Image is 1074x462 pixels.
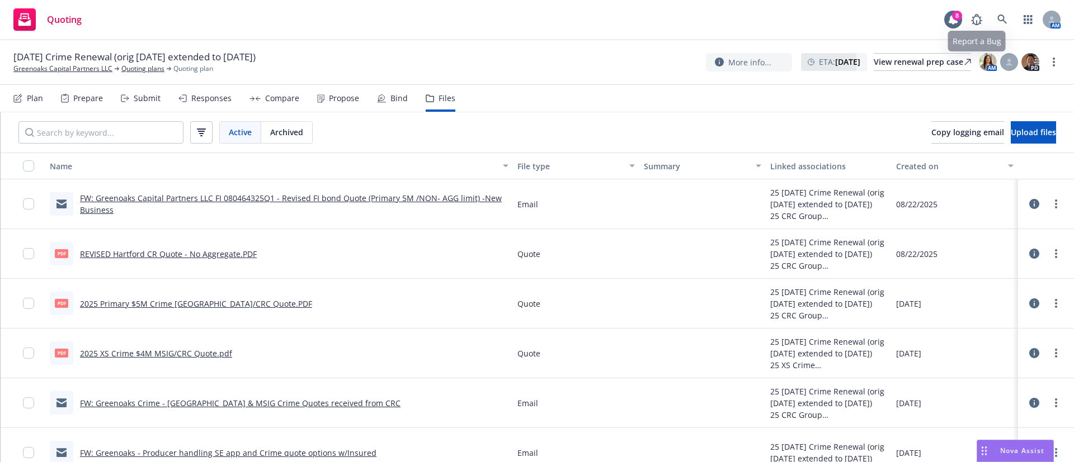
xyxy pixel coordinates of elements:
[191,94,232,103] div: Responses
[73,94,103,103] div: Prepare
[835,56,860,67] strong: [DATE]
[766,153,892,179] button: Linked associations
[265,94,299,103] div: Compare
[23,298,34,309] input: Toggle Row Selected
[770,409,888,421] div: 25 CRC Group
[979,53,997,71] img: photo
[977,440,991,461] div: Drag to move
[517,198,538,210] span: Email
[1047,55,1061,69] a: more
[931,127,1004,137] span: Copy logging email
[134,94,161,103] div: Submit
[770,286,888,309] div: 25 [DATE] Crime Renewal (orig [DATE] extended to [DATE])
[896,397,921,409] span: [DATE]
[9,4,86,35] a: Quoting
[991,8,1014,31] a: Search
[1017,8,1039,31] a: Switch app
[23,198,34,209] input: Toggle Row Selected
[892,153,1018,179] button: Created on
[80,348,232,359] a: 2025 XS Crime $4M MSIG/CRC Quote.pdf
[896,160,1001,172] div: Created on
[517,248,540,260] span: Quote
[1049,297,1063,310] a: more
[55,249,68,258] span: PDF
[770,309,888,321] div: 25 CRC Group
[23,397,34,408] input: Toggle Row Selected
[517,347,540,359] span: Quote
[1021,53,1039,71] img: photo
[770,160,888,172] div: Linked associations
[121,64,164,74] a: Quoting plans
[896,198,938,210] span: 08/22/2025
[770,359,888,371] div: 25 XS Crime
[874,53,971,71] a: View renewal prep case
[1049,197,1063,211] a: more
[770,260,888,272] div: 25 CRC Group
[55,299,68,307] span: PDF
[819,56,860,68] span: ETA :
[80,398,401,408] a: FW: Greenoaks Crime - [GEOGRAPHIC_DATA] & MSIG Crime Quotes received from CRC
[80,193,502,215] a: FW: Greenoaks Capital Partners LLC FI 080464325Q1 - Revised FI bond Quote (Primary 5M /NON- AGG l...
[728,56,771,68] span: More info...
[965,8,988,31] a: Report a Bug
[1049,446,1063,459] a: more
[931,121,1004,144] button: Copy logging email
[977,440,1054,462] button: Nova Assist
[896,298,921,309] span: [DATE]
[706,53,792,72] button: More info...
[513,153,639,179] button: File type
[1011,127,1056,137] span: Upload files
[55,349,68,357] span: pdf
[770,385,888,409] div: 25 [DATE] Crime Renewal (orig [DATE] extended to [DATE])
[390,94,408,103] div: Bind
[952,11,962,21] div: 8
[45,153,513,179] button: Name
[770,236,888,260] div: 25 [DATE] Crime Renewal (orig [DATE] extended to [DATE])
[50,160,496,172] div: Name
[1049,247,1063,260] a: more
[770,210,888,222] div: 25 CRC Group
[173,64,213,74] span: Quoting plan
[270,126,303,138] span: Archived
[896,347,921,359] span: [DATE]
[23,447,34,458] input: Toggle Row Selected
[1011,121,1056,144] button: Upload files
[639,153,766,179] button: Summary
[770,336,888,359] div: 25 [DATE] Crime Renewal (orig [DATE] extended to [DATE])
[18,121,183,144] input: Search by keyword...
[80,447,376,458] a: FW: Greenoaks - Producer handling SE app and Crime quote options w/Insured
[517,298,540,309] span: Quote
[770,187,888,210] div: 25 [DATE] Crime Renewal (orig [DATE] extended to [DATE])
[874,54,971,70] div: View renewal prep case
[517,397,538,409] span: Email
[23,248,34,259] input: Toggle Row Selected
[13,64,112,74] a: Greenoaks Capital Partners LLC
[517,160,623,172] div: File type
[439,94,455,103] div: Files
[80,298,312,309] a: 2025 Primary $5M Crime [GEOGRAPHIC_DATA]/CRC Quote.PDF
[1049,396,1063,409] a: more
[23,347,34,359] input: Toggle Row Selected
[517,447,538,459] span: Email
[329,94,359,103] div: Propose
[27,94,43,103] div: Plan
[644,160,749,172] div: Summary
[1049,346,1063,360] a: more
[896,248,938,260] span: 08/22/2025
[23,160,34,172] input: Select all
[80,249,257,259] a: REVISED Hartford CR Quote - No Aggregate.PDF
[896,447,921,459] span: [DATE]
[229,126,252,138] span: Active
[13,50,256,64] span: [DATE] Crime Renewal (orig [DATE] extended to [DATE])
[47,15,82,24] span: Quoting
[1000,446,1044,455] span: Nova Assist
